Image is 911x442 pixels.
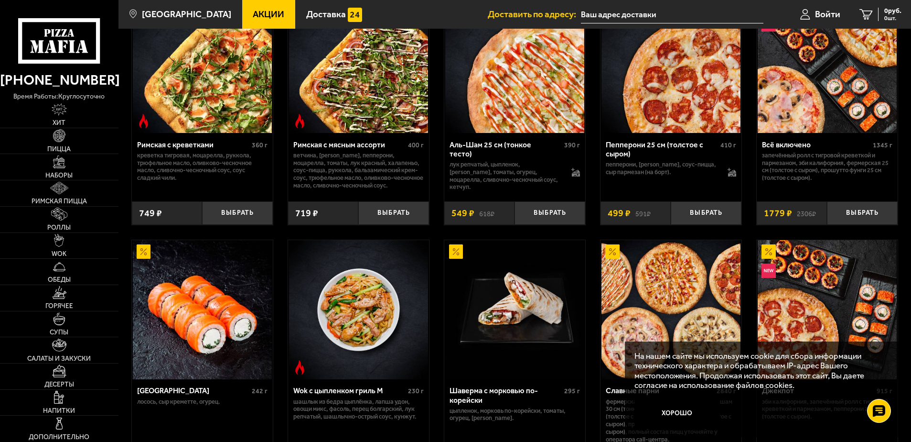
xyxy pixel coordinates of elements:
[762,140,870,149] div: Всё включено
[137,244,151,259] img: Акционный
[608,209,631,218] span: 499 ₽
[32,198,87,205] span: Римская пицца
[50,329,68,336] span: Супы
[306,10,346,19] span: Доставка
[488,10,581,19] span: Доставить по адресу:
[137,114,151,128] img: Острое блюдо
[634,399,720,428] button: Хорошо
[884,8,901,14] span: 0 руб.
[564,387,580,395] span: 295 г
[48,276,71,283] span: Обеды
[605,244,620,259] img: Акционный
[450,140,562,158] div: Аль-Шам 25 см (тонкое тесто)
[564,141,580,149] span: 390 г
[606,386,714,395] div: Славные парни
[758,240,897,379] img: Джекпот
[581,6,763,23] input: Ваш адрес доставки
[348,8,362,22] img: 15daf4d41897b9f0e9f617042186c801.svg
[202,201,273,225] button: Выбрать
[29,434,89,441] span: Дополнительно
[634,351,883,390] p: На нашем сайте мы используем cookie для сбора информации технического характера и обрабатываем IP...
[601,240,740,379] img: Славные парни
[137,152,268,182] p: креветка тигровая, моцарелла, руккола, трюфельное масло, оливково-чесночное масло, сливочно-чесно...
[884,15,901,21] span: 0 шт.
[52,251,66,257] span: WOK
[873,141,892,149] span: 1345 г
[43,408,75,414] span: Напитки
[293,140,406,149] div: Римская с мясным ассорти
[45,303,73,309] span: Горячее
[53,120,65,126] span: Хит
[761,244,776,259] img: Акционный
[252,141,268,149] span: 360 г
[479,209,494,218] s: 618 ₽
[139,209,162,218] span: 749 ₽
[762,152,892,182] p: Запечённый ролл с тигровой креветкой и пармезаном, Эби Калифорния, Фермерская 25 см (толстое с сы...
[757,240,898,379] a: АкционныйНовинкаДжекпот
[137,140,249,149] div: Римская с креветками
[27,355,91,362] span: Салаты и закуски
[445,240,584,379] img: Шаверма с морковью по-корейски
[293,386,406,395] div: Wok с цыпленком гриль M
[288,240,429,379] a: Острое блюдоWok с цыпленком гриль M
[827,201,898,225] button: Выбрать
[408,141,424,149] span: 400 г
[815,10,840,19] span: Войти
[132,240,273,379] a: АкционныйФиладельфия
[289,240,428,379] img: Wok с цыпленком гриль M
[450,161,562,191] p: лук репчатый, цыпленок, [PERSON_NAME], томаты, огурец, моцарелла, сливочно-чесночный соус, кетчуп.
[600,240,741,379] a: АкционныйСлавные парни
[252,387,268,395] span: 242 г
[133,240,272,379] img: Филадельфия
[47,224,71,231] span: Роллы
[142,10,231,19] span: [GEOGRAPHIC_DATA]
[444,240,585,379] a: АкционныйШаверма с морковью по-корейски
[450,386,562,404] div: Шаверма с морковью по-корейски
[137,386,249,395] div: [GEOGRAPHIC_DATA]
[451,209,474,218] span: 549 ₽
[295,209,318,218] span: 719 ₽
[606,140,718,158] div: Пепперони 25 см (толстое с сыром)
[671,201,741,225] button: Выбрать
[761,264,776,278] img: Новинка
[449,244,463,259] img: Акционный
[45,172,73,179] span: Наборы
[137,398,268,406] p: лосось, Сыр креметте, огурец.
[514,201,585,225] button: Выбрать
[797,209,816,218] s: 2306 ₽
[358,201,429,225] button: Выбрать
[47,146,71,153] span: Пицца
[253,10,284,19] span: Акции
[720,141,736,149] span: 410 г
[293,114,307,128] img: Острое блюдо
[293,360,307,375] img: Острое блюдо
[408,387,424,395] span: 230 г
[606,161,718,176] p: пепперони, [PERSON_NAME], соус-пицца, сыр пармезан (на борт).
[764,209,792,218] span: 1779 ₽
[293,152,424,189] p: ветчина, [PERSON_NAME], пепперони, моцарелла, томаты, лук красный, халапеньо, соус-пицца, руккола...
[293,398,424,421] p: шашлык из бедра цыплёнка, лапша удон, овощи микс, фасоль, перец болгарский, лук репчатый, шашлычн...
[450,407,580,422] p: цыпленок, морковь по-корейски, томаты, огурец, [PERSON_NAME].
[635,209,651,218] s: 591 ₽
[44,381,74,388] span: Десерты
